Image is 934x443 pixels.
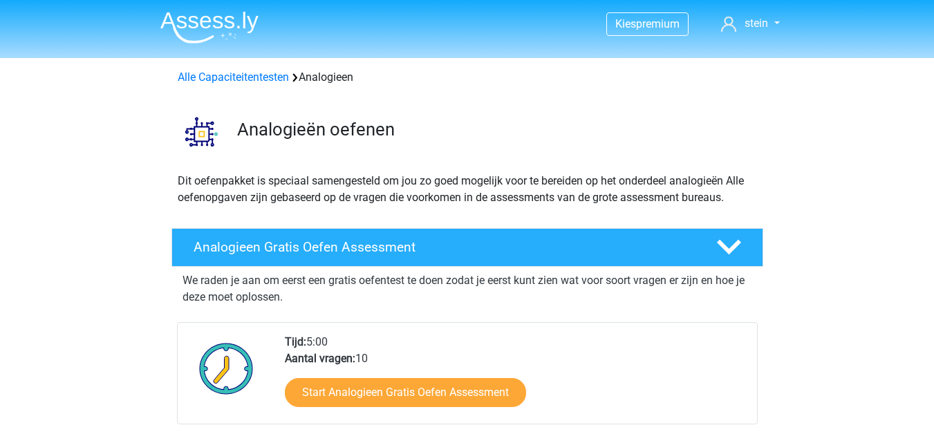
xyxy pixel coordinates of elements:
img: analogieen [172,102,231,161]
span: Kies [615,17,636,30]
b: Tijd: [285,335,306,348]
p: Dit oefenpakket is speciaal samengesteld om jou zo goed mogelijk voor te bereiden op het onderdee... [178,173,757,206]
a: Start Analogieen Gratis Oefen Assessment [285,378,526,407]
h3: Analogieën oefenen [237,119,752,140]
a: Kiespremium [607,15,688,33]
img: Klok [192,334,261,403]
p: We raden je aan om eerst een gratis oefentest te doen zodat je eerst kunt zien wat voor soort vra... [183,272,752,305]
div: 5:00 10 [274,334,756,424]
img: Assessly [160,11,259,44]
h4: Analogieen Gratis Oefen Assessment [194,239,694,255]
span: stein [745,17,768,30]
div: Analogieen [172,69,763,86]
a: Alle Capaciteitentesten [178,70,289,84]
a: stein [716,15,785,32]
a: Analogieen Gratis Oefen Assessment [166,228,769,267]
span: premium [636,17,680,30]
b: Aantal vragen: [285,352,355,365]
